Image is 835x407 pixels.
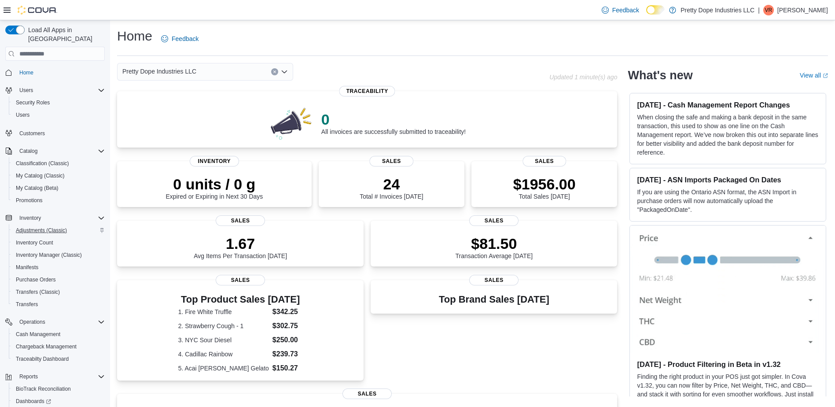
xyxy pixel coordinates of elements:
[19,148,37,155] span: Catalog
[12,237,105,248] span: Inventory Count
[190,156,239,166] span: Inventory
[178,294,303,305] h3: Top Product Sales [DATE]
[9,340,108,353] button: Chargeback Management
[360,175,423,193] p: 24
[637,100,819,109] h3: [DATE] - Cash Management Report Changes
[513,175,576,200] div: Total Sales [DATE]
[272,321,303,331] dd: $302.75
[16,371,105,382] span: Reports
[9,383,108,395] button: BioTrack Reconciliation
[19,87,33,94] span: Users
[12,354,72,364] a: Traceabilty Dashboard
[9,237,108,249] button: Inventory Count
[800,72,828,79] a: View allExternal link
[16,301,38,308] span: Transfers
[2,145,108,157] button: Catalog
[16,317,105,327] span: Operations
[12,110,105,120] span: Users
[272,349,303,359] dd: $239.73
[16,385,71,392] span: BioTrack Reconciliation
[758,5,760,15] p: |
[12,250,85,260] a: Inventory Manager (Classic)
[9,194,108,207] button: Promotions
[9,274,108,286] button: Purchase Orders
[360,175,423,200] div: Total # Invoices [DATE]
[9,157,108,170] button: Classification (Classic)
[16,160,69,167] span: Classification (Classic)
[12,329,105,340] span: Cash Management
[513,175,576,193] p: $1956.00
[12,396,55,407] a: Dashboards
[9,249,108,261] button: Inventory Manager (Classic)
[12,384,74,394] a: BioTrack Reconciliation
[2,66,108,79] button: Home
[637,360,819,369] h3: [DATE] - Product Filtering in Beta in v1.32
[216,215,265,226] span: Sales
[16,127,105,138] span: Customers
[178,307,269,316] dt: 1. Fire White Truffle
[637,175,819,184] h3: [DATE] - ASN Imports Packaged On Dates
[9,182,108,194] button: My Catalog (Beta)
[823,73,828,78] svg: External link
[439,294,549,305] h3: Top Brand Sales [DATE]
[637,188,819,214] p: If you are using the Ontario ASN format, the ASN Import in purchase orders will now automatically...
[9,261,108,274] button: Manifests
[681,5,754,15] p: Pretty Dope Industries LLC
[16,146,41,156] button: Catalog
[9,328,108,340] button: Cash Management
[12,341,105,352] span: Chargeback Management
[19,69,33,76] span: Home
[16,343,77,350] span: Chargeback Management
[2,126,108,139] button: Customers
[12,170,105,181] span: My Catalog (Classic)
[637,113,819,157] p: When closing the safe and making a bank deposit in the same transaction, this used to show as one...
[272,363,303,374] dd: $150.27
[16,276,56,283] span: Purchase Orders
[12,274,59,285] a: Purchase Orders
[12,97,53,108] a: Security Roles
[12,329,64,340] a: Cash Management
[12,97,105,108] span: Security Roles
[12,225,70,236] a: Adjustments (Classic)
[16,213,44,223] button: Inventory
[16,128,48,139] a: Customers
[16,227,67,234] span: Adjustments (Classic)
[12,341,80,352] a: Chargeback Management
[16,331,60,338] span: Cash Management
[2,212,108,224] button: Inventory
[549,74,617,81] p: Updated 1 minute(s) ago
[178,364,269,373] dt: 5. Acai [PERSON_NAME] Gelato
[12,299,105,310] span: Transfers
[9,353,108,365] button: Traceabilty Dashboard
[370,156,413,166] span: Sales
[12,170,68,181] a: My Catalog (Classic)
[16,213,105,223] span: Inventory
[12,158,105,169] span: Classification (Classic)
[178,336,269,344] dt: 3. NYC Sour Diesel
[16,67,105,78] span: Home
[16,398,51,405] span: Dashboards
[9,298,108,311] button: Transfers
[777,5,828,15] p: [PERSON_NAME]
[612,6,639,15] span: Feedback
[16,67,37,78] a: Home
[9,170,108,182] button: My Catalog (Classic)
[172,34,199,43] span: Feedback
[628,68,692,82] h2: What's new
[16,85,105,96] span: Users
[16,99,50,106] span: Security Roles
[269,105,314,141] img: 0
[16,111,29,118] span: Users
[12,183,105,193] span: My Catalog (Beta)
[9,286,108,298] button: Transfers (Classic)
[469,215,519,226] span: Sales
[16,85,37,96] button: Users
[12,195,46,206] a: Promotions
[12,183,62,193] a: My Catalog (Beta)
[456,235,533,252] p: $81.50
[271,68,278,75] button: Clear input
[12,274,105,285] span: Purchase Orders
[598,1,643,19] a: Feedback
[763,5,774,15] div: Victoria Richardson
